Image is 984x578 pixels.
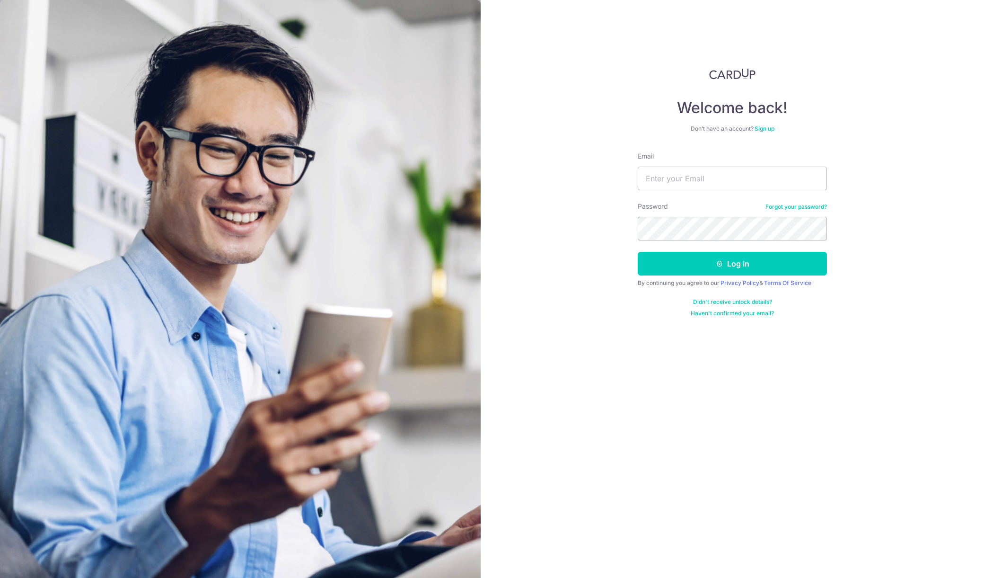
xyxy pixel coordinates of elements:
label: Password [638,202,668,211]
a: Forgot your password? [765,203,827,211]
label: Email [638,151,654,161]
h4: Welcome back! [638,98,827,117]
a: Terms Of Service [764,279,811,286]
a: Didn't receive unlock details? [693,298,772,306]
div: By continuing you agree to our & [638,279,827,287]
button: Log in [638,252,827,276]
input: Enter your Email [638,167,827,190]
a: Sign up [755,125,774,132]
div: Don’t have an account? [638,125,827,133]
a: Haven't confirmed your email? [691,310,774,317]
a: Privacy Policy [720,279,759,286]
img: CardUp Logo [709,68,756,80]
